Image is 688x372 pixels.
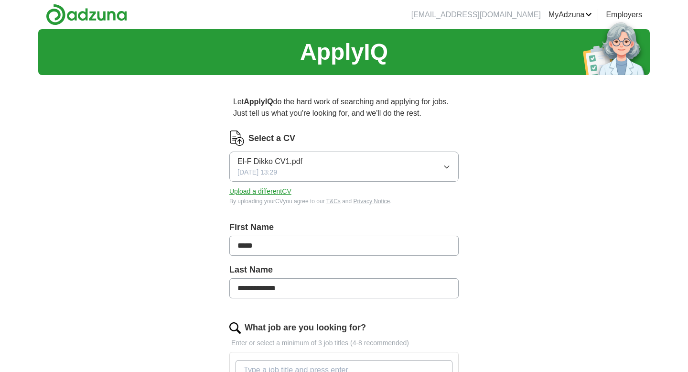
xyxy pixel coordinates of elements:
[237,167,277,177] span: [DATE] 13:29
[326,198,341,205] a: T&Cs
[229,338,459,348] p: Enter or select a minimum of 3 job titles (4-8 recommended)
[248,132,295,145] label: Select a CV
[354,198,390,205] a: Privacy Notice
[411,9,541,21] li: [EMAIL_ADDRESS][DOMAIN_NAME]
[237,156,302,167] span: El-F Dikko CV1.pdf
[229,186,291,197] button: Upload a differentCV
[229,197,459,206] div: By uploading your CV you agree to our and .
[229,92,459,123] p: Let do the hard work of searching and applying for jobs. Just tell us what you're looking for, an...
[229,322,241,334] img: search.png
[606,9,642,21] a: Employers
[229,263,459,276] label: Last Name
[46,4,127,25] img: Adzuna logo
[229,152,459,182] button: El-F Dikko CV1.pdf[DATE] 13:29
[229,221,459,234] label: First Name
[548,9,592,21] a: MyAdzuna
[300,35,388,69] h1: ApplyIQ
[229,131,245,146] img: CV Icon
[244,98,273,106] strong: ApplyIQ
[245,321,366,334] label: What job are you looking for?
